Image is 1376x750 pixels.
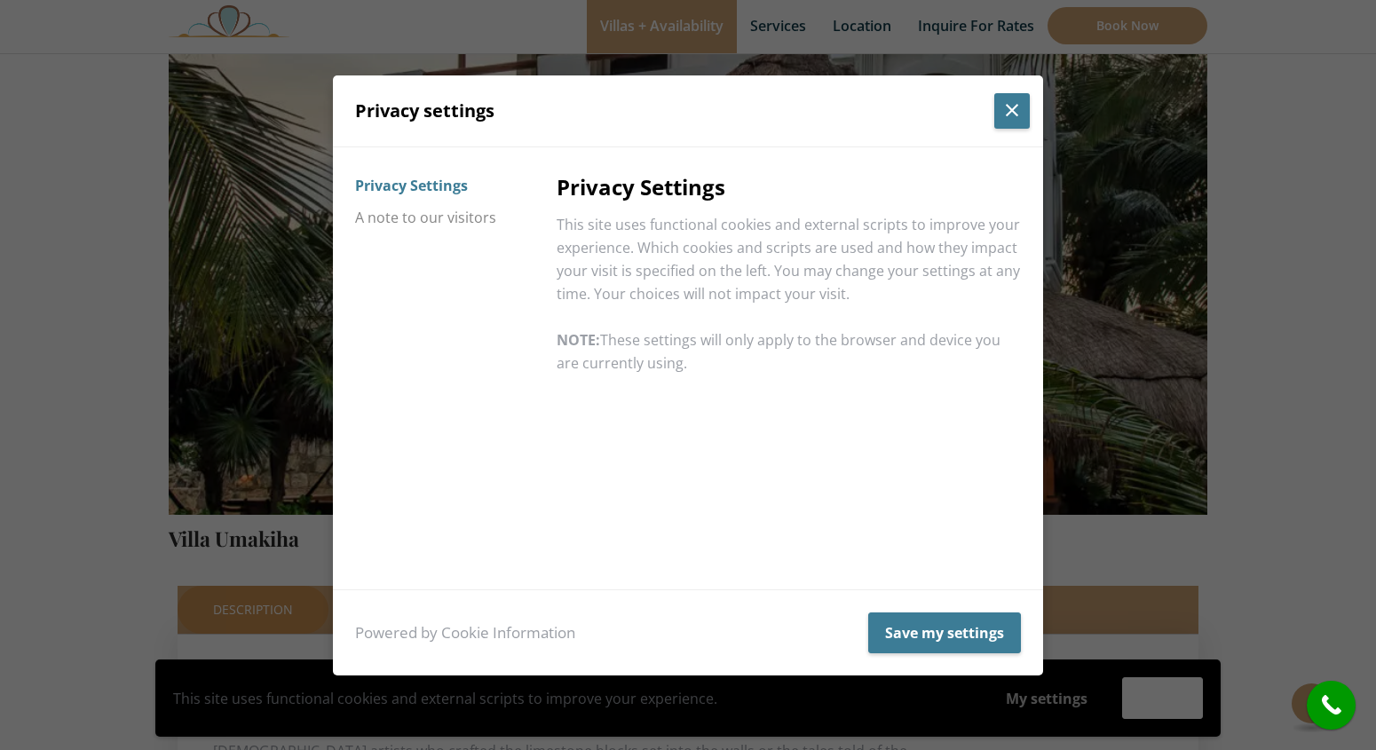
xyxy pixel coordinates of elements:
[1311,685,1351,725] i: call
[557,213,1021,305] p: This site uses functional cookies and external scripts to improve your experience. Which cookies ...
[355,201,496,233] button: A note to our visitors
[868,612,1021,653] button: Save my settings
[557,170,1021,204] p: Privacy Settings
[994,93,1030,129] button: Close popup
[557,330,1000,373] span: These settings will only apply to the browser and device you are currently using.
[557,330,600,350] strong: NOTE:
[355,622,575,643] a: Powered by Cookie Information
[1307,681,1356,730] a: call
[355,97,1021,126] p: Privacy settings
[355,170,468,201] button: Privacy Settings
